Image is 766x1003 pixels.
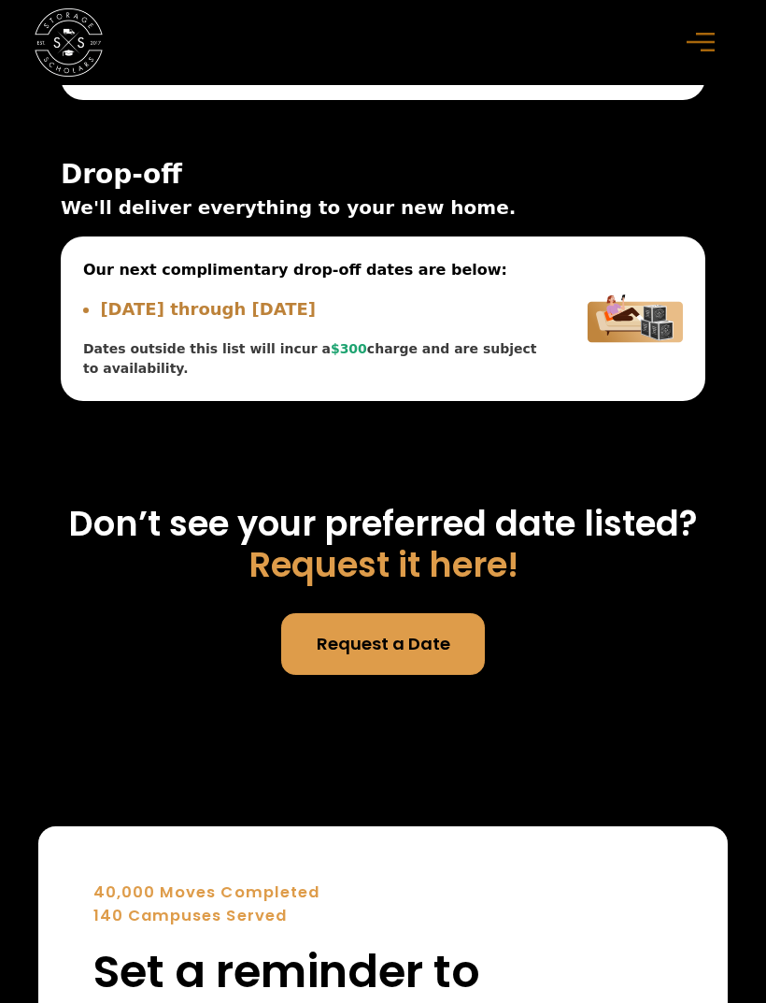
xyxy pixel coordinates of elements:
[38,504,728,586] h3: Don’t see your preferred date listed?
[61,161,705,191] span: Drop-off
[100,297,543,322] li: [DATE] through [DATE]
[61,194,705,222] span: We'll deliver everything to your new home.
[588,260,683,380] img: Delivery Image
[35,8,104,78] img: Storage Scholars main logo
[93,906,673,929] div: 140 Campuses Served
[83,260,543,282] span: Our next complimentary drop-off dates are below:
[281,614,486,676] a: Request a Date
[331,342,367,357] span: $300
[676,16,731,71] div: menu
[35,8,104,78] a: home
[93,882,673,906] div: 40,000 Moves Completed
[83,340,543,380] div: Dates outside this list will incur a charge and are subject to availability.
[248,541,518,590] span: Request it here!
